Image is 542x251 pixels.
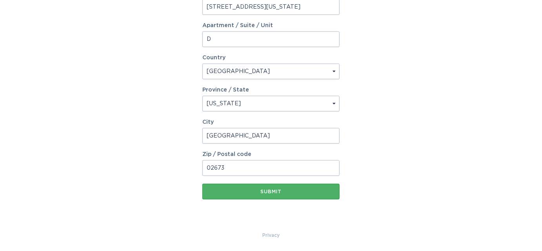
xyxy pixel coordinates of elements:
[202,184,340,200] button: Submit
[202,55,226,60] label: Country
[202,152,340,157] label: Zip / Postal code
[262,231,280,240] a: Privacy Policy & Terms of Use
[206,189,336,194] div: Submit
[202,87,249,93] label: Province / State
[202,23,340,28] label: Apartment / Suite / Unit
[202,119,340,125] label: City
